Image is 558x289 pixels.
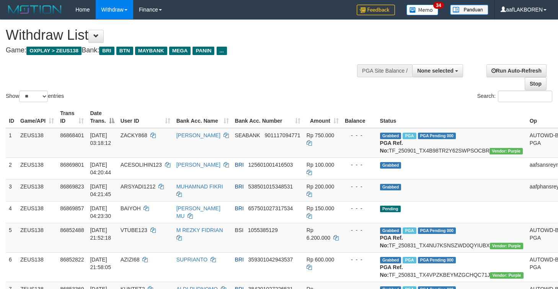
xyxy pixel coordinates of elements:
[377,223,527,252] td: TF_250831_TX4NU7KSNSZWD0QYIUBX
[248,162,293,168] span: Copy 125601001416503 to clipboard
[307,162,334,168] span: Rp 100.000
[87,106,117,128] th: Date Trans.: activate to sort column descending
[248,257,293,263] span: Copy 359301042943537 to clipboard
[6,128,17,158] td: 1
[6,106,17,128] th: ID
[6,223,17,252] td: 5
[380,257,401,263] span: Grabbed
[377,128,527,158] td: TF_250901_TX4B98TR2Y62SWPSOCBR
[406,5,439,15] img: Button%20Memo.svg
[99,47,114,55] span: BRI
[176,227,223,233] a: M REZKY FIDRIAN
[6,28,364,43] h1: Withdraw List
[232,106,303,128] th: Bank Acc. Number: activate to sort column ascending
[60,132,84,138] span: 86868401
[380,264,403,278] b: PGA Ref. No:
[418,227,456,234] span: PGA Pending
[117,106,173,128] th: User ID: activate to sort column ascending
[17,201,57,223] td: ZEUS138
[417,68,454,74] span: None selected
[418,133,456,139] span: PGA Pending
[121,227,147,233] span: VTUBE123
[345,205,374,212] div: - - -
[176,205,220,219] a: [PERSON_NAME] MU
[450,5,488,15] img: panduan.png
[193,47,214,55] span: PANIN
[121,205,141,211] span: BAIYOH
[264,132,300,138] span: Copy 901117094771 to clipboard
[17,179,57,201] td: ZEUS138
[307,205,334,211] span: Rp 150.000
[433,2,444,9] span: 34
[17,128,57,158] td: ZEUS138
[90,183,111,197] span: [DATE] 04:21:45
[235,227,244,233] span: BSI
[248,227,278,233] span: Copy 1055385129 to clipboard
[121,257,140,263] span: AZIZI68
[307,183,334,190] span: Rp 200.000
[235,183,244,190] span: BRI
[17,223,57,252] td: ZEUS138
[6,91,64,102] label: Show entries
[121,132,147,138] span: ZACKY868
[303,106,342,128] th: Amount: activate to sort column ascending
[17,106,57,128] th: Game/API: activate to sort column ascending
[60,257,84,263] span: 86852822
[380,184,401,190] span: Grabbed
[235,162,244,168] span: BRI
[345,161,374,169] div: - - -
[235,205,244,211] span: BRI
[90,205,111,219] span: [DATE] 04:23:30
[57,106,87,128] th: Trans ID: activate to sort column ascending
[498,91,552,102] input: Search:
[403,227,416,234] span: Marked by aafsolysreylen
[17,157,57,179] td: ZEUS138
[90,257,111,270] span: [DATE] 21:58:05
[307,227,330,241] span: Rp 6.200.000
[169,47,191,55] span: MEGA
[173,106,232,128] th: Bank Acc. Name: activate to sort column ascending
[357,64,412,77] div: PGA Site Balance /
[380,227,401,234] span: Grabbed
[490,272,523,279] span: Vendor URL: https://trx4.1velocity.biz
[135,47,167,55] span: MAYBANK
[380,140,403,154] b: PGA Ref. No:
[248,183,293,190] span: Copy 538501015348531 to clipboard
[345,132,374,139] div: - - -
[6,201,17,223] td: 4
[19,91,48,102] select: Showentries
[235,257,244,263] span: BRI
[90,132,111,146] span: [DATE] 03:18:12
[176,257,207,263] a: SUPRIANTO
[121,183,156,190] span: ARSYADI1212
[121,162,162,168] span: ACESOLIHIN123
[380,162,401,169] span: Grabbed
[490,243,523,249] span: Vendor URL: https://trx4.1velocity.biz
[176,183,223,190] a: MUHAMNAD FIKRI
[60,205,84,211] span: 86869857
[377,106,527,128] th: Status
[403,257,416,263] span: Marked by aaftrukkakada
[412,64,463,77] button: None selected
[26,47,82,55] span: OXPLAY > ZEUS138
[60,162,84,168] span: 86869801
[6,252,17,282] td: 6
[357,5,395,15] img: Feedback.jpg
[345,226,374,234] div: - - -
[60,183,84,190] span: 86869823
[6,179,17,201] td: 3
[176,162,220,168] a: [PERSON_NAME]
[6,4,64,15] img: MOTION_logo.png
[380,133,401,139] span: Grabbed
[90,162,111,175] span: [DATE] 04:20:44
[307,257,334,263] span: Rp 600.000
[345,183,374,190] div: - - -
[489,148,523,154] span: Vendor URL: https://trx4.1velocity.biz
[217,47,227,55] span: ...
[248,205,293,211] span: Copy 657501027317534 to clipboard
[116,47,133,55] span: BTN
[486,64,547,77] a: Run Auto-Refresh
[235,132,260,138] span: SEABANK
[342,106,377,128] th: Balance
[17,252,57,282] td: ZEUS138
